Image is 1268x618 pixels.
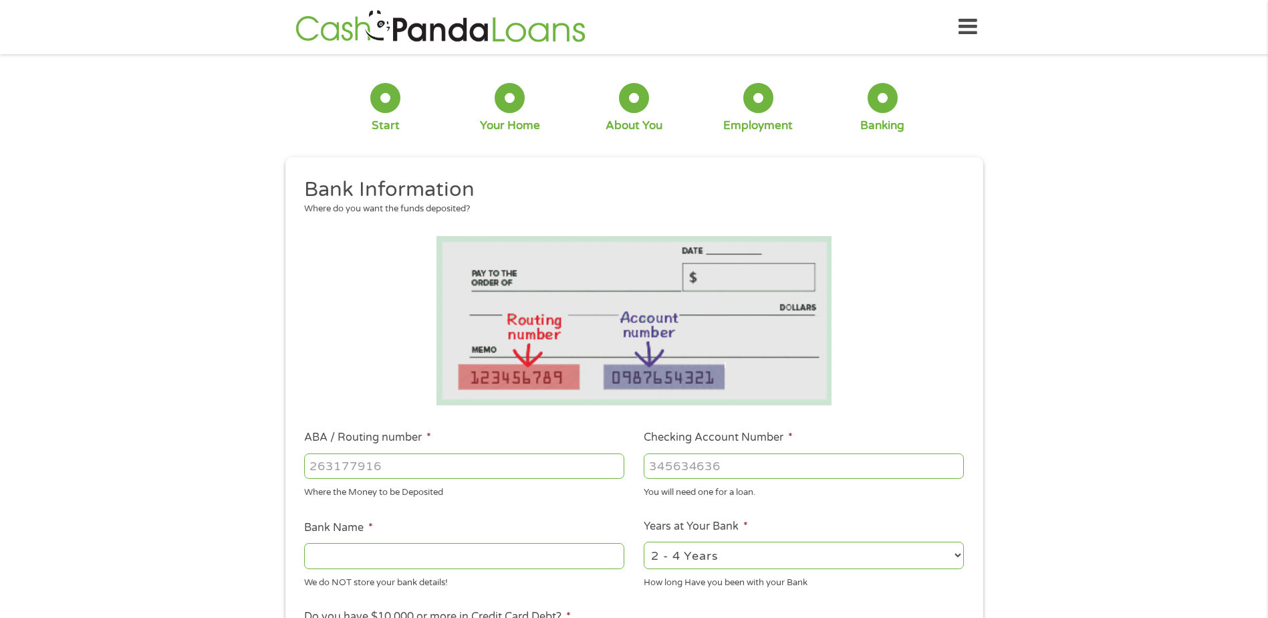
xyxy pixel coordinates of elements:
label: Checking Account Number [644,431,793,445]
img: GetLoanNow Logo [291,8,590,46]
input: 345634636 [644,453,964,479]
div: Where the Money to be Deposited [304,482,624,500]
label: Years at Your Bank [644,520,748,534]
h2: Bank Information [304,177,954,203]
label: ABA / Routing number [304,431,431,445]
div: Your Home [480,118,540,133]
div: Where do you want the funds deposited? [304,203,954,216]
div: About You [606,118,662,133]
label: Bank Name [304,521,373,535]
div: Employment [723,118,793,133]
div: You will need one for a loan. [644,482,964,500]
div: Banking [860,118,904,133]
div: We do NOT store your bank details! [304,571,624,589]
img: Routing number location [436,236,832,405]
div: How long Have you been with your Bank [644,571,964,589]
div: Start [372,118,400,133]
input: 263177916 [304,453,624,479]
